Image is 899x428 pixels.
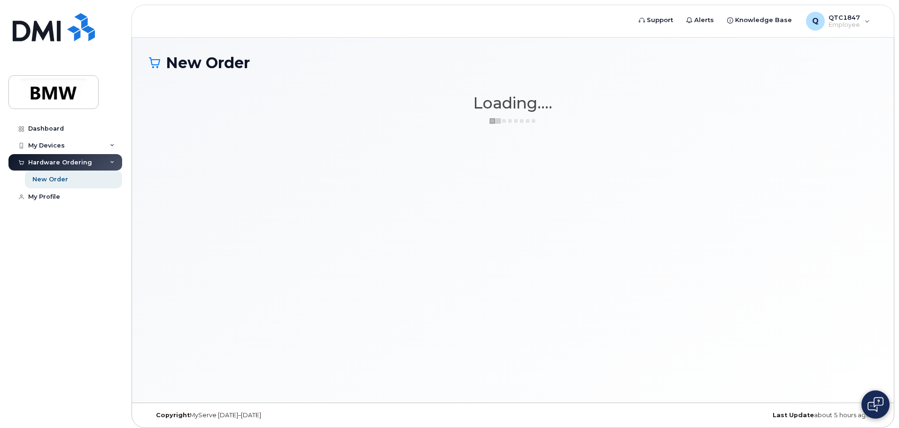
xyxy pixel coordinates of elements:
div: about 5 hours ago [634,412,877,419]
h1: Loading.... [149,94,877,111]
h1: New Order [149,54,877,71]
img: ajax-loader-3a6953c30dc77f0bf724df975f13086db4f4c1262e45940f03d1251963f1bf2e.gif [489,117,536,125]
strong: Last Update [773,412,814,419]
strong: Copyright [156,412,190,419]
img: Open chat [868,397,883,412]
div: MyServe [DATE]–[DATE] [149,412,392,419]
